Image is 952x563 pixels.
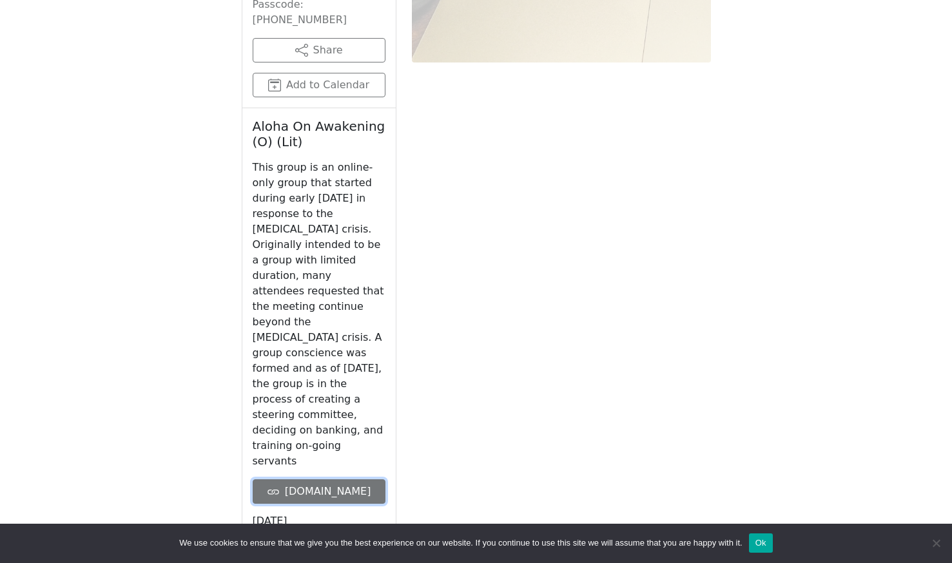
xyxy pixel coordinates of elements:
[253,479,385,504] a: [DOMAIN_NAME]
[253,160,385,469] p: This group is an online-only group that started during early [DATE] in response to the [MEDICAL_D...
[929,537,942,549] span: No
[749,533,773,553] button: Ok
[253,514,385,528] h3: [DATE]
[253,73,385,97] button: Add to Calendar
[179,537,742,549] span: We use cookies to ensure that we give you the best experience on our website. If you continue to ...
[253,119,385,149] h2: Aloha On Awakening (O) (Lit)
[253,38,385,62] button: Share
